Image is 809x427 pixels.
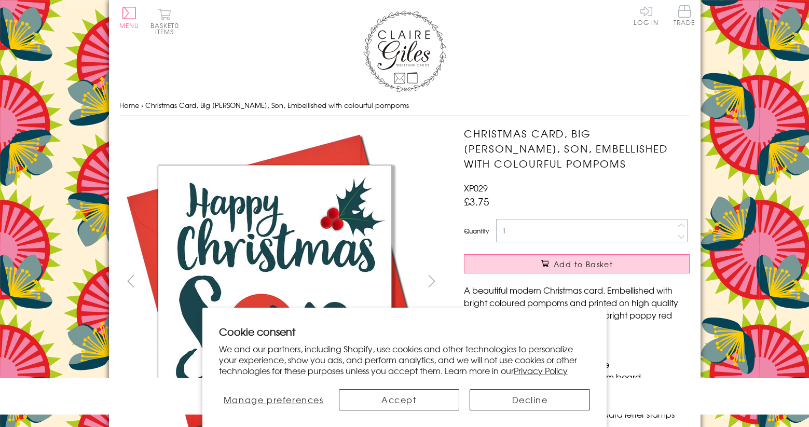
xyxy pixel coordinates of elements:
[464,182,488,194] span: XP029
[119,100,139,110] a: Home
[119,269,143,293] button: prev
[674,5,695,27] a: Trade
[363,10,446,92] img: Claire Giles Greetings Cards
[219,324,591,339] h2: Cookie consent
[464,194,489,209] span: £3.75
[470,389,590,410] button: Decline
[464,126,690,171] h1: Christmas Card, Big [PERSON_NAME], Son, Embellished with colourful pompoms
[464,226,489,236] label: Quantity
[634,5,659,25] a: Log In
[339,389,459,410] button: Accept
[119,21,140,30] span: Menu
[224,393,324,406] span: Manage preferences
[420,269,443,293] button: next
[119,7,140,29] button: Menu
[155,21,179,36] span: 0 items
[119,95,690,116] nav: breadcrumbs
[219,389,328,410] button: Manage preferences
[141,100,143,110] span: ›
[219,343,591,376] p: We and our partners, including Shopify, use cookies and other technologies to personalize your ex...
[150,8,179,35] button: Basket0 items
[514,364,568,377] a: Privacy Policy
[464,284,690,334] p: A beautiful modern Christmas card. Embellished with bright coloured pompoms and printed on high q...
[554,259,613,269] span: Add to Basket
[674,5,695,25] span: Trade
[464,254,690,273] button: Add to Basket
[145,100,409,110] span: Christmas Card, Big [PERSON_NAME], Son, Embellished with colourful pompoms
